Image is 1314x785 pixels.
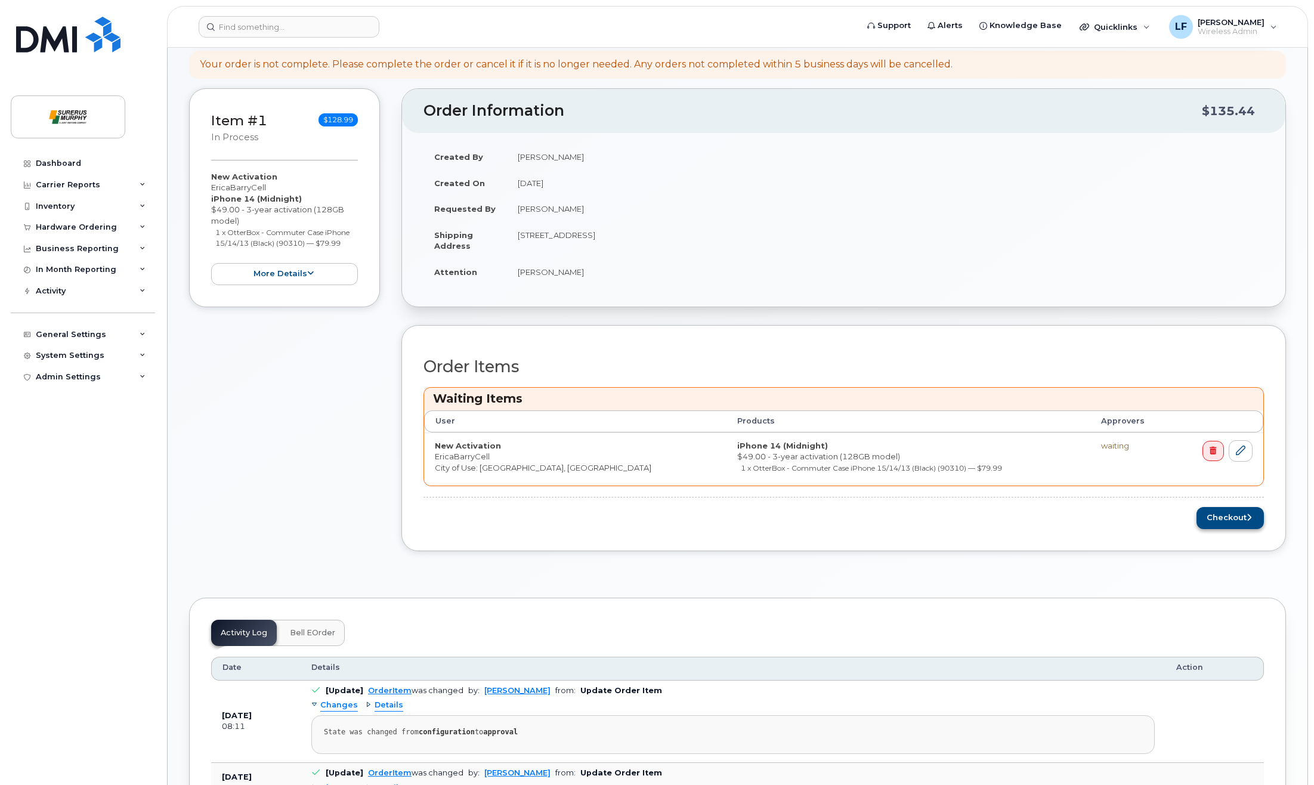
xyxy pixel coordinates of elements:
strong: Created By [434,152,483,162]
strong: Attention [434,267,477,277]
strong: Shipping Address [434,230,473,251]
span: Changes [320,700,358,711]
b: [DATE] [222,772,252,781]
strong: iPhone 14 (Midnight) [737,441,828,450]
b: [Update] [326,768,363,777]
span: from: [555,768,576,777]
div: was changed [368,686,463,695]
span: Date [222,662,242,673]
strong: approval [483,728,518,736]
span: Details [375,700,403,711]
td: [PERSON_NAME] [507,144,1264,170]
div: Your order is not complete. Please complete the order or cancel it if it is no longer needed. Any... [200,58,953,72]
a: Support [859,14,919,38]
span: LF [1175,20,1187,34]
span: Support [877,20,911,32]
div: $135.44 [1202,100,1255,122]
a: Item #1 [211,112,267,129]
a: [PERSON_NAME] [484,768,551,777]
span: Alerts [938,20,963,32]
strong: configuration [419,728,475,736]
td: EricaBarryCell City of Use: [GEOGRAPHIC_DATA], [GEOGRAPHIC_DATA] [424,432,726,486]
td: [STREET_ADDRESS] [507,222,1264,259]
h2: Order Items [423,358,1264,376]
a: OrderItem [368,686,412,695]
strong: New Activation [211,172,277,181]
td: [DATE] [507,170,1264,196]
small: 1 x OtterBox - Commuter Case iPhone 15/14/13 (Black) (90310) — $79.99 [741,463,1002,472]
a: Alerts [919,14,971,38]
b: [DATE] [222,711,252,720]
th: Products [726,410,1090,432]
small: in process [211,132,258,143]
strong: Requested By [434,204,496,214]
a: Knowledge Base [971,14,1070,38]
h2: Order Information [423,103,1202,119]
strong: iPhone 14 (Midnight) [211,194,302,203]
strong: New Activation [435,441,501,450]
b: Update Order Item [580,686,662,695]
strong: Created On [434,178,485,188]
a: OrderItem [368,768,412,777]
th: Approvers [1090,410,1173,432]
td: [PERSON_NAME] [507,196,1264,222]
div: 08:11 [222,721,290,732]
button: more details [211,263,358,285]
div: was changed [368,768,463,777]
div: waiting [1101,440,1162,452]
b: [Update] [326,686,363,695]
span: $128.99 [319,113,358,126]
span: Bell eOrder [290,628,335,638]
td: [PERSON_NAME] [507,259,1264,285]
b: Update Order Item [580,768,662,777]
td: $49.00 - 3-year activation (128GB model) [726,432,1090,486]
button: Checkout [1196,507,1264,529]
span: Details [311,662,340,673]
input: Find something... [199,16,379,38]
div: State was changed from to [324,728,1142,737]
th: User [424,410,726,432]
div: Quicklinks [1071,15,1158,39]
th: Action [1165,657,1264,681]
a: [PERSON_NAME] [484,686,551,695]
h3: Waiting Items [433,391,1254,407]
span: from: [555,686,576,695]
span: by: [468,686,480,695]
div: LJ Feller [1161,15,1285,39]
div: EricaBarryCell $49.00 - 3-year activation (128GB model) [211,171,358,285]
span: Wireless Admin [1198,27,1264,36]
span: Quicklinks [1094,22,1137,32]
span: by: [468,768,480,777]
span: Knowledge Base [990,20,1062,32]
small: 1 x OtterBox - Commuter Case iPhone 15/14/13 (Black) (90310) — $79.99 [215,228,350,248]
span: [PERSON_NAME] [1198,17,1264,27]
